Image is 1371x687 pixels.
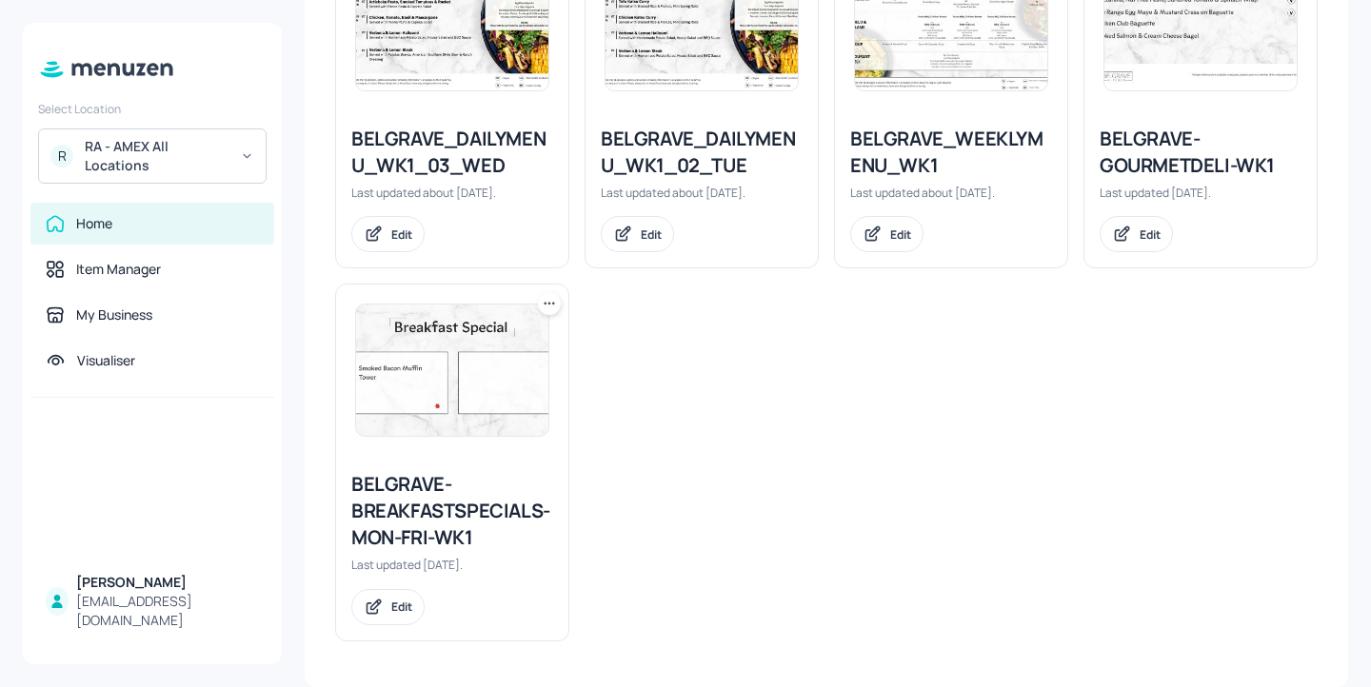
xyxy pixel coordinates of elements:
div: BELGRAVE_WEEKLYMENU_WK1 [850,126,1052,179]
div: [PERSON_NAME] [76,573,259,592]
img: 2025-08-01-1754050646675qzt3pojd187.jpeg [356,304,548,436]
div: My Business [76,305,152,324]
div: Last updated [DATE]. [1100,185,1301,201]
div: BELGRAVE_DAILYMENU_WK1_03_WED [351,126,553,179]
div: R [50,145,73,167]
div: BELGRAVE-GOURMETDELI-WK1 [1100,126,1301,179]
div: Last updated about [DATE]. [850,185,1052,201]
div: Home [76,214,112,233]
div: Last updated [DATE]. [351,557,553,573]
div: Select Location [38,101,267,117]
div: Item Manager [76,260,161,279]
div: Last updated about [DATE]. [351,185,553,201]
div: BELGRAVE-BREAKFASTSPECIALS-MON-FRI-WK1 [351,471,553,551]
div: Last updated about [DATE]. [601,185,803,201]
div: Edit [391,599,412,615]
div: RA - AMEX All Locations [85,137,228,175]
div: BELGRAVE_DAILYMENU_WK1_02_TUE [601,126,803,179]
div: Visualiser [77,351,135,370]
div: Edit [890,226,911,243]
div: [EMAIL_ADDRESS][DOMAIN_NAME] [76,592,259,630]
div: Edit [391,226,412,243]
div: Edit [641,226,662,243]
div: Edit [1140,226,1161,243]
